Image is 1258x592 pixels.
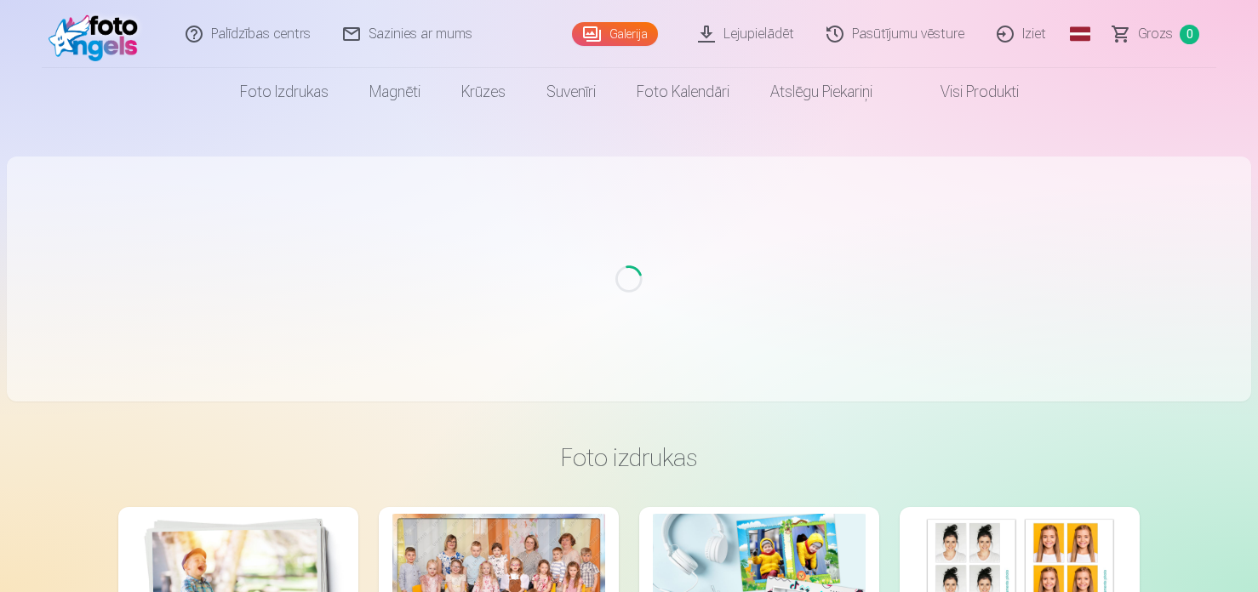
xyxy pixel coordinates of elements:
span: 0 [1180,25,1199,44]
a: Foto kalendāri [616,68,750,116]
span: Grozs [1138,24,1173,44]
h3: Foto izdrukas [132,442,1126,473]
img: /fa1 [49,7,146,61]
a: Suvenīri [526,68,616,116]
a: Galerija [572,22,658,46]
a: Krūzes [441,68,526,116]
a: Visi produkti [893,68,1039,116]
a: Magnēti [349,68,441,116]
a: Foto izdrukas [220,68,349,116]
a: Atslēgu piekariņi [750,68,893,116]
